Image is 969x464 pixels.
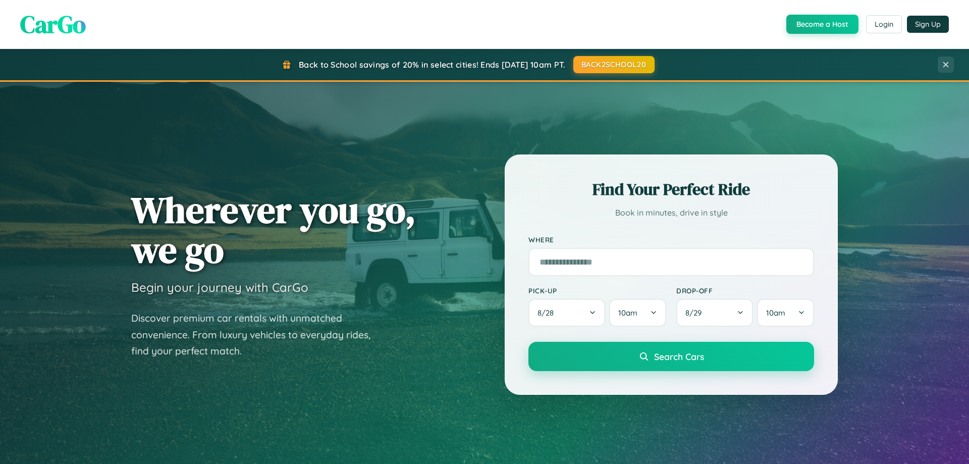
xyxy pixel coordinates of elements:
button: Search Cars [528,342,814,371]
button: 8/28 [528,299,605,327]
button: Become a Host [786,15,858,34]
span: 8 / 28 [537,308,559,318]
h2: Find Your Perfect Ride [528,178,814,200]
span: 10am [766,308,785,318]
p: Discover premium car rentals with unmatched convenience. From luxury vehicles to everyday rides, ... [131,310,384,359]
h3: Begin your journey with CarGo [131,280,308,295]
p: Book in minutes, drive in style [528,205,814,220]
h1: Wherever you go, we go [131,190,416,270]
span: Back to School savings of 20% in select cities! Ends [DATE] 10am PT. [299,60,565,70]
span: 8 / 29 [685,308,707,318]
span: 10am [618,308,637,318]
button: 10am [609,299,666,327]
button: BACK2SCHOOL20 [573,56,655,73]
button: 8/29 [676,299,753,327]
label: Drop-off [676,286,814,295]
span: Search Cars [654,351,704,362]
label: Pick-up [528,286,666,295]
label: Where [528,235,814,244]
button: Sign Up [907,16,949,33]
span: CarGo [20,8,86,41]
button: 10am [757,299,814,327]
button: Login [866,15,902,33]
